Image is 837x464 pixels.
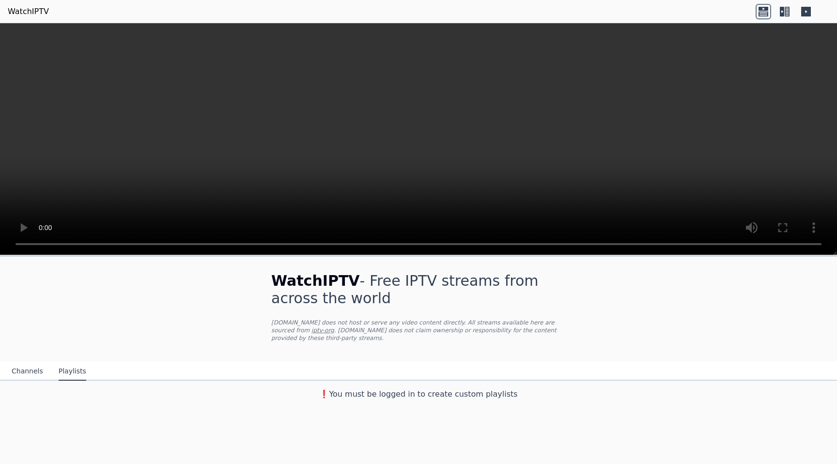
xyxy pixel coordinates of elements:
a: WatchIPTV [8,6,49,17]
p: [DOMAIN_NAME] does not host or serve any video content directly. All streams available here are s... [271,319,566,342]
span: WatchIPTV [271,272,360,289]
h3: ❗️You must be logged in to create custom playlists [256,388,581,400]
button: Channels [12,362,43,381]
button: Playlists [59,362,86,381]
a: iptv-org [311,327,334,334]
h1: - Free IPTV streams from across the world [271,272,566,307]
